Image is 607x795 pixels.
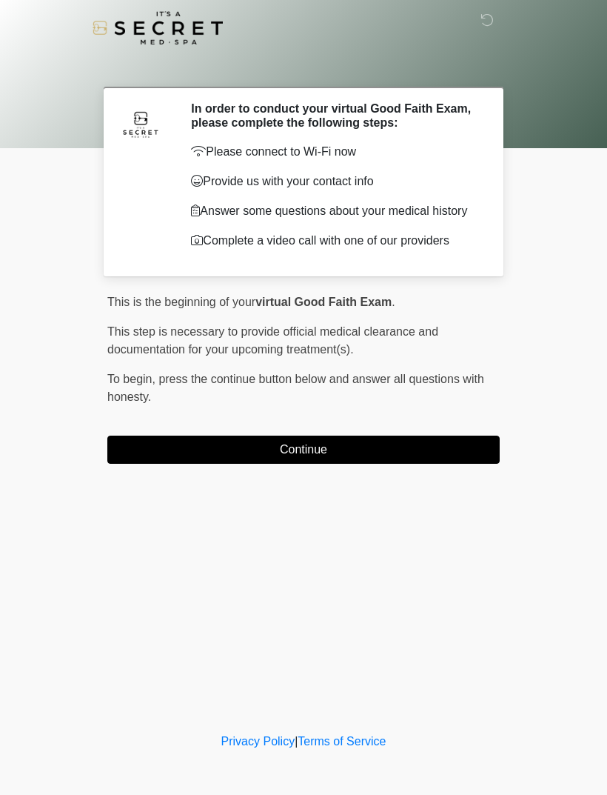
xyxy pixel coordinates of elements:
span: This step is necessary to provide official medical clearance and documentation for your upcoming ... [107,325,438,356]
h1: ‎ ‎ [96,53,511,81]
p: Provide us with your contact info [191,173,477,190]
a: Terms of Service [298,735,386,748]
p: Complete a video call with one of our providers [191,232,477,250]
span: . [392,296,395,308]
a: Privacy Policy [221,735,295,748]
button: Continue [107,436,500,464]
span: To begin, [107,373,158,385]
h2: In order to conduct your virtual Good Faith Exam, please complete the following steps: [191,102,477,130]
img: Agent Avatar [118,102,163,146]
img: It's A Secret Med Spa Logo [93,11,223,44]
span: press the continue button below and answer all questions with honesty. [107,373,484,403]
a: | [295,735,298,748]
strong: virtual Good Faith Exam [255,296,392,308]
span: This is the beginning of your [107,296,255,308]
p: Answer some questions about your medical history [191,202,477,220]
p: Please connect to Wi-Fi now [191,143,477,161]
